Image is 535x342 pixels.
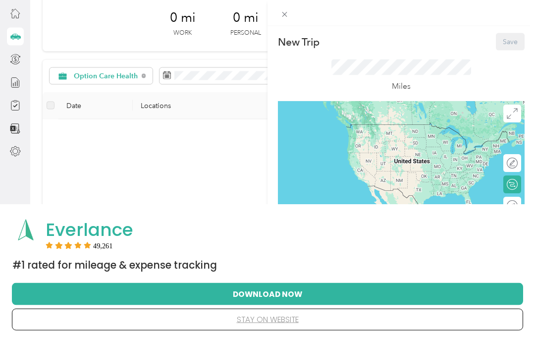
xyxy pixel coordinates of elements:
[93,243,113,249] span: User reviews count
[46,242,113,249] div: Rating:5 stars
[28,284,507,304] button: Download Now
[46,217,133,242] span: Everlance
[28,309,507,330] button: stay on website
[12,217,39,243] img: App logo
[392,80,411,93] p: Miles
[12,258,217,272] span: #1 Rated for Mileage & Expense Tracking
[278,35,320,49] p: New Trip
